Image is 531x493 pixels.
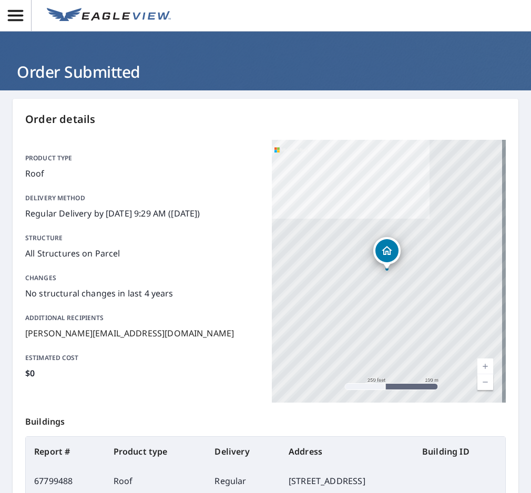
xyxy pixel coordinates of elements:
[25,353,259,363] p: Estimated cost
[25,273,259,283] p: Changes
[25,287,259,300] p: No structural changes in last 4 years
[373,237,401,270] div: Dropped pin, building 1, Residential property, 196 Oakesdale Dr Bluffton, SC 29909
[25,327,259,340] p: [PERSON_NAME][EMAIL_ADDRESS][DOMAIN_NAME]
[47,8,171,24] img: EV Logo
[477,358,493,374] a: Current Level 17, Zoom In
[26,437,105,466] th: Report #
[25,367,259,379] p: $0
[25,193,259,203] p: Delivery method
[25,403,506,436] p: Buildings
[25,153,259,163] p: Product type
[280,437,414,466] th: Address
[25,313,259,323] p: Additional recipients
[13,61,518,83] h1: Order Submitted
[206,437,280,466] th: Delivery
[105,437,207,466] th: Product type
[25,233,259,243] p: Structure
[40,2,177,30] a: EV Logo
[414,437,505,466] th: Building ID
[25,167,259,180] p: Roof
[477,374,493,390] a: Current Level 17, Zoom Out
[25,247,259,260] p: All Structures on Parcel
[25,207,259,220] p: Regular Delivery by [DATE] 9:29 AM ([DATE])
[25,111,506,127] p: Order details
